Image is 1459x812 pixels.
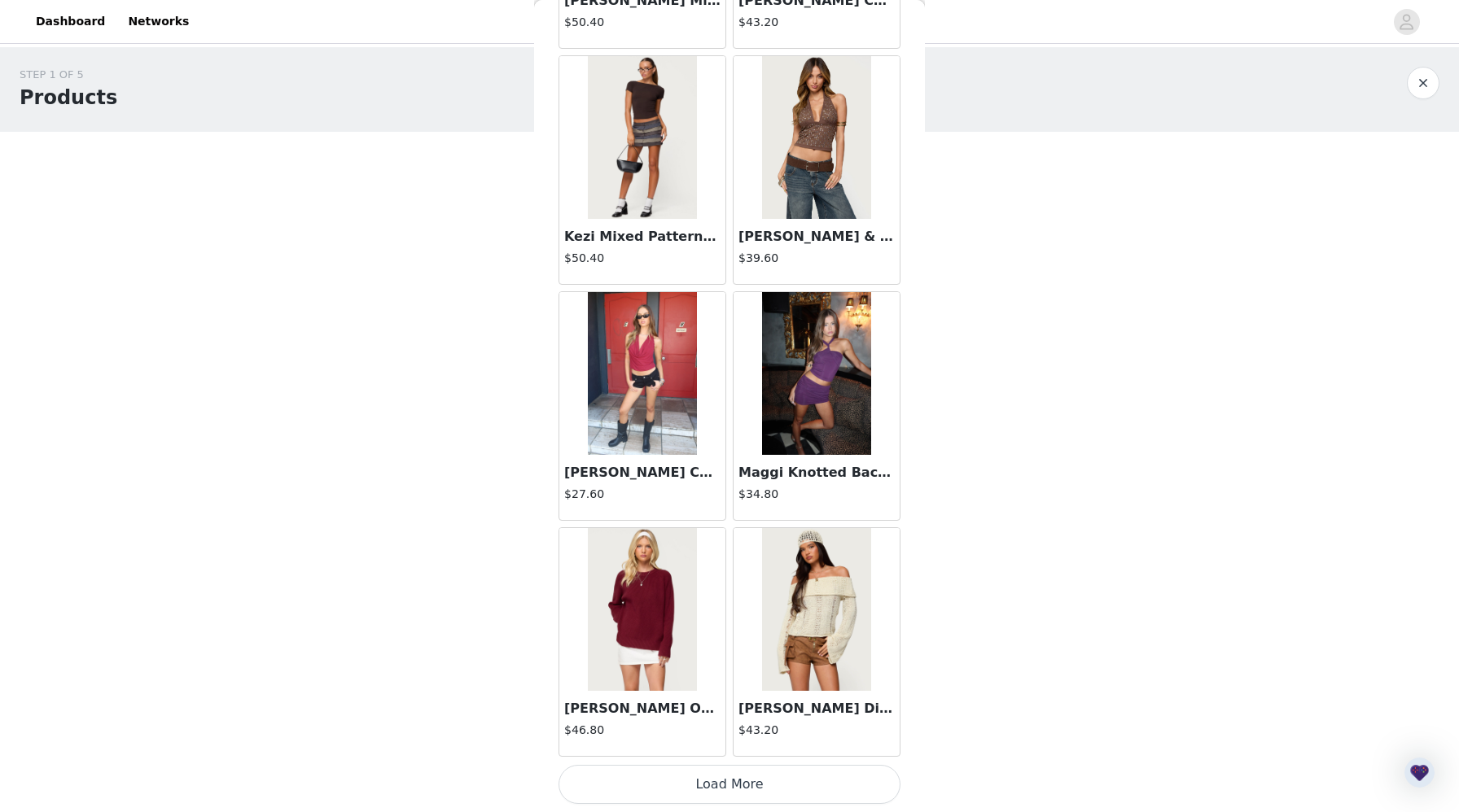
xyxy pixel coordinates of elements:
[559,765,900,804] button: Load More
[738,14,895,31] h4: $43.20
[564,463,721,482] h3: [PERSON_NAME] Cowl Neck Halter Top
[738,227,895,247] h3: [PERSON_NAME] & Grommet Halter Top
[738,486,895,503] h4: $34.80
[20,83,117,112] h1: Products
[762,528,870,691] img: Renna Distressed Fold Over Knit Top
[738,250,895,267] h4: $39.60
[564,699,721,718] h3: [PERSON_NAME] Oversized Knit Raglan Sweater
[564,227,721,247] h3: Kezi Mixed Pattern Tailored Mini Skirt
[588,56,696,219] img: Kezi Mixed Pattern Tailored Mini Skirt
[1399,9,1414,35] div: avatar
[564,722,721,739] h4: $46.80
[762,56,870,219] img: Jackie Stud & Grommet Halter Top
[738,463,895,482] h3: Maggi Knotted Backless Mesh Top
[762,292,870,455] img: Maggi Knotted Backless Mesh Top
[564,250,721,267] h4: $50.40
[588,292,696,455] img: Irina Stud Cowl Neck Halter Top
[26,3,115,40] a: Dashboard
[118,3,199,40] a: Networks
[738,699,895,718] h3: [PERSON_NAME] Distressed Fold Over Knit Top
[588,528,696,691] img: Lavonne Oversized Knit Raglan Sweater
[564,14,721,31] h4: $50.40
[738,722,895,739] h4: $43.20
[564,486,721,503] h4: $27.60
[20,67,117,83] div: STEP 1 OF 5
